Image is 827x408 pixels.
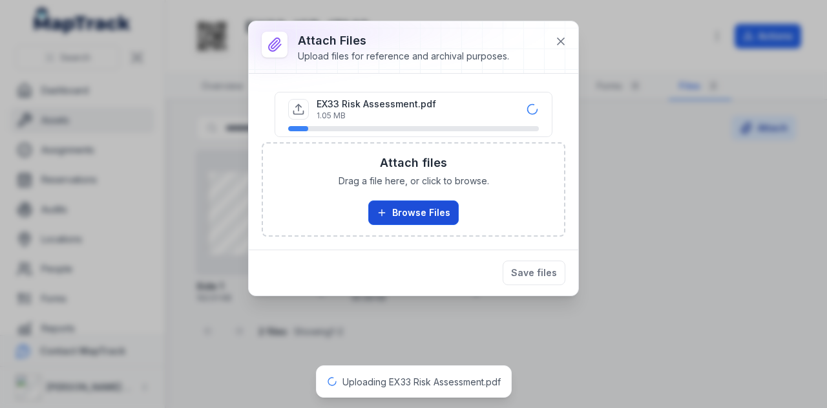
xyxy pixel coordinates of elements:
[368,200,459,225] button: Browse Files
[503,261,565,285] button: Save files
[380,154,447,172] h3: Attach files
[339,175,489,188] span: Drag a file here, or click to browse.
[317,111,436,121] p: 1.05 MB
[298,32,509,50] h3: Attach Files
[317,98,436,111] p: EX33 Risk Assessment.pdf
[342,376,501,387] span: Uploading EX33 Risk Assessment.pdf
[298,50,509,63] div: Upload files for reference and archival purposes.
